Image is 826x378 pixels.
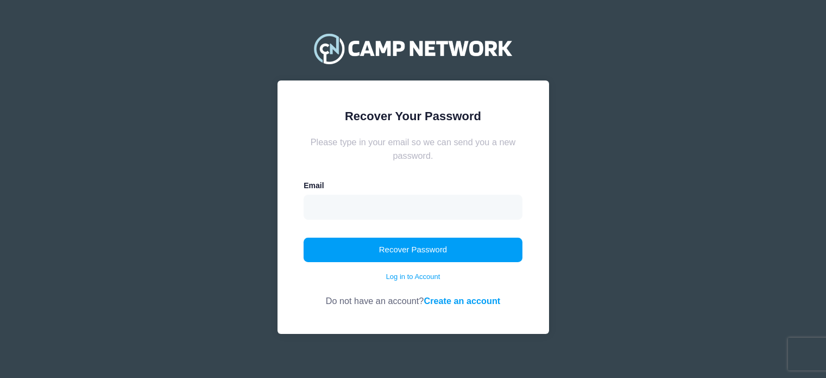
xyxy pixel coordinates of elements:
div: Recover Your Password [304,107,522,125]
a: Log in to Account [386,271,440,282]
button: Recover Password [304,238,522,263]
label: Email [304,180,324,191]
a: Create an account [424,296,500,306]
img: Camp Network [309,27,516,70]
div: Do not have an account? [304,282,522,307]
div: Please type in your email so we can send you a new password. [304,135,522,162]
